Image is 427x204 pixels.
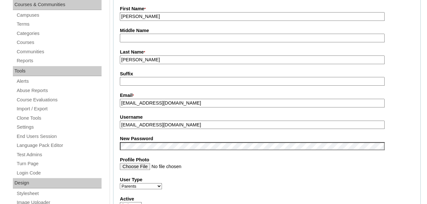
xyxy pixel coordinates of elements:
a: End Users Session [16,132,102,140]
a: Courses [16,38,102,47]
div: Tools [13,66,102,76]
a: Clone Tools [16,114,102,122]
label: Username [120,114,414,121]
a: Language Pack Editor [16,141,102,149]
a: Test Admins [16,151,102,159]
a: Categories [16,30,102,38]
label: Profile Photo [120,157,414,163]
a: Stylesheet [16,190,102,198]
a: Course Evaluations [16,96,102,104]
a: Campuses [16,11,102,19]
a: Reports [16,57,102,65]
a: Turn Page [16,160,102,168]
a: Terms [16,20,102,28]
a: Abuse Reports [16,87,102,95]
a: Import / Export [16,105,102,113]
label: Middle Name [120,27,414,34]
a: Settings [16,123,102,131]
label: First Name [120,5,414,13]
div: Design [13,178,102,188]
label: Email [120,92,414,99]
a: Alerts [16,77,102,85]
label: User Type [120,176,414,183]
label: Suffix [120,71,414,77]
a: Communities [16,48,102,56]
a: Login Code [16,169,102,177]
label: New Password [120,135,414,142]
label: Last Name [120,49,414,56]
label: Active [120,196,414,202]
